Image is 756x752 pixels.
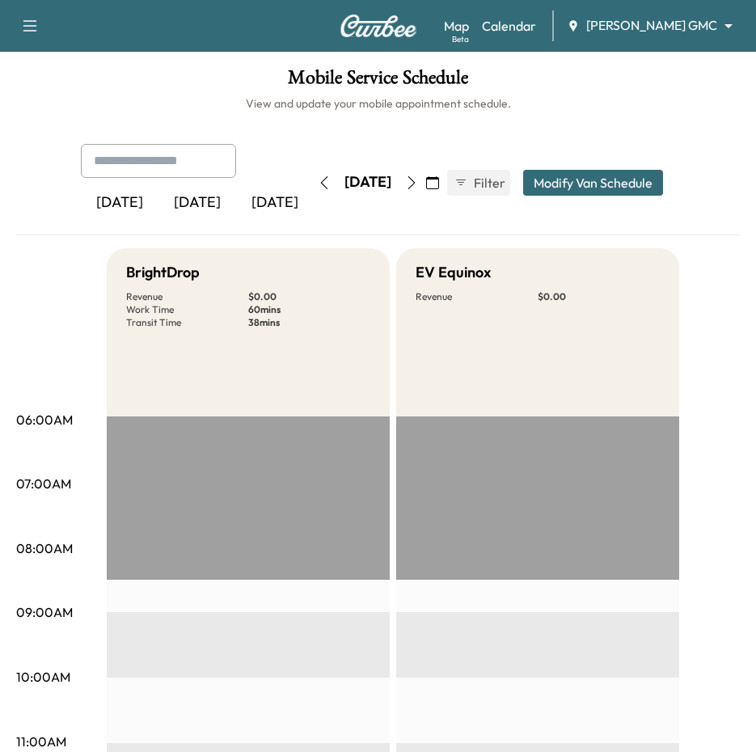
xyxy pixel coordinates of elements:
[236,184,314,222] div: [DATE]
[482,16,536,36] a: Calendar
[126,261,200,284] h5: BrightDrop
[474,173,503,192] span: Filter
[344,172,391,192] div: [DATE]
[416,261,491,284] h5: EV Equinox
[16,539,73,558] p: 08:00AM
[523,170,663,196] button: Modify Van Schedule
[158,184,236,222] div: [DATE]
[16,732,66,751] p: 11:00AM
[340,15,417,37] img: Curbee Logo
[16,474,71,493] p: 07:00AM
[16,410,73,429] p: 06:00AM
[126,290,248,303] p: Revenue
[81,184,158,222] div: [DATE]
[16,68,740,95] h1: Mobile Service Schedule
[538,290,660,303] p: $ 0.00
[416,290,538,303] p: Revenue
[444,16,469,36] a: MapBeta
[126,303,248,316] p: Work Time
[248,290,370,303] p: $ 0.00
[16,95,740,112] h6: View and update your mobile appointment schedule.
[248,303,370,316] p: 60 mins
[452,33,469,45] div: Beta
[586,16,717,35] span: [PERSON_NAME] GMC
[248,316,370,329] p: 38 mins
[447,170,510,196] button: Filter
[16,602,73,622] p: 09:00AM
[16,667,70,687] p: 10:00AM
[126,316,248,329] p: Transit Time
